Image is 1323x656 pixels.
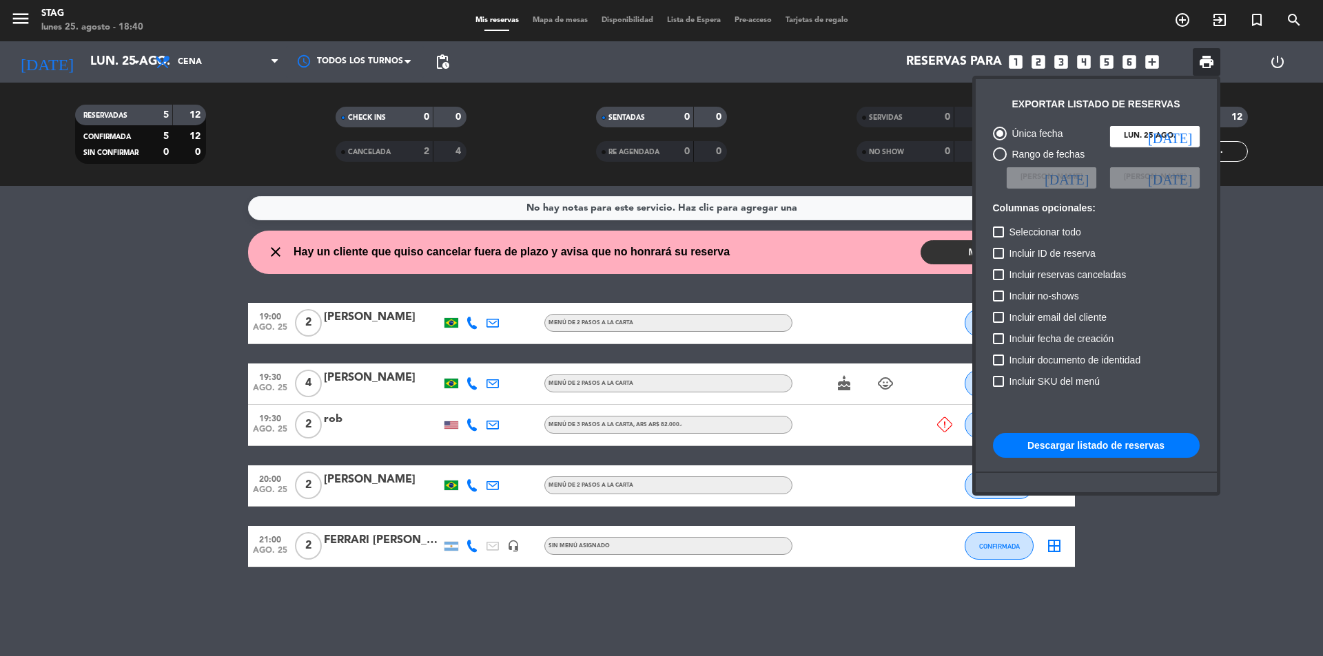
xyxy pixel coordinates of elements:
span: Incluir no-shows [1009,288,1079,304]
i: [DATE] [1148,129,1192,143]
span: pending_actions [434,54,451,70]
i: [DATE] [1148,171,1192,184]
span: Incluir reservas canceladas [1009,266,1127,283]
span: Incluir fecha de creación [1009,330,1114,347]
span: Incluir email del cliente [1009,309,1107,326]
div: Única fecha [1007,126,1063,142]
button: Descargar listado de reservas [993,433,1200,458]
span: Incluir SKU del menú [1009,373,1100,390]
span: print [1198,54,1215,70]
i: [DATE] [1045,171,1089,184]
div: Rango de fechas [1007,147,1085,162]
span: Seleccionar todo [1009,224,1081,240]
h6: Columnas opcionales: [993,202,1200,214]
span: [PERSON_NAME] [1021,171,1083,184]
span: Incluir documento de identidad [1009,352,1141,368]
span: Incluir ID de reserva [1009,245,1096,262]
div: Exportar listado de reservas [1012,96,1180,112]
span: [PERSON_NAME] [1124,171,1186,184]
